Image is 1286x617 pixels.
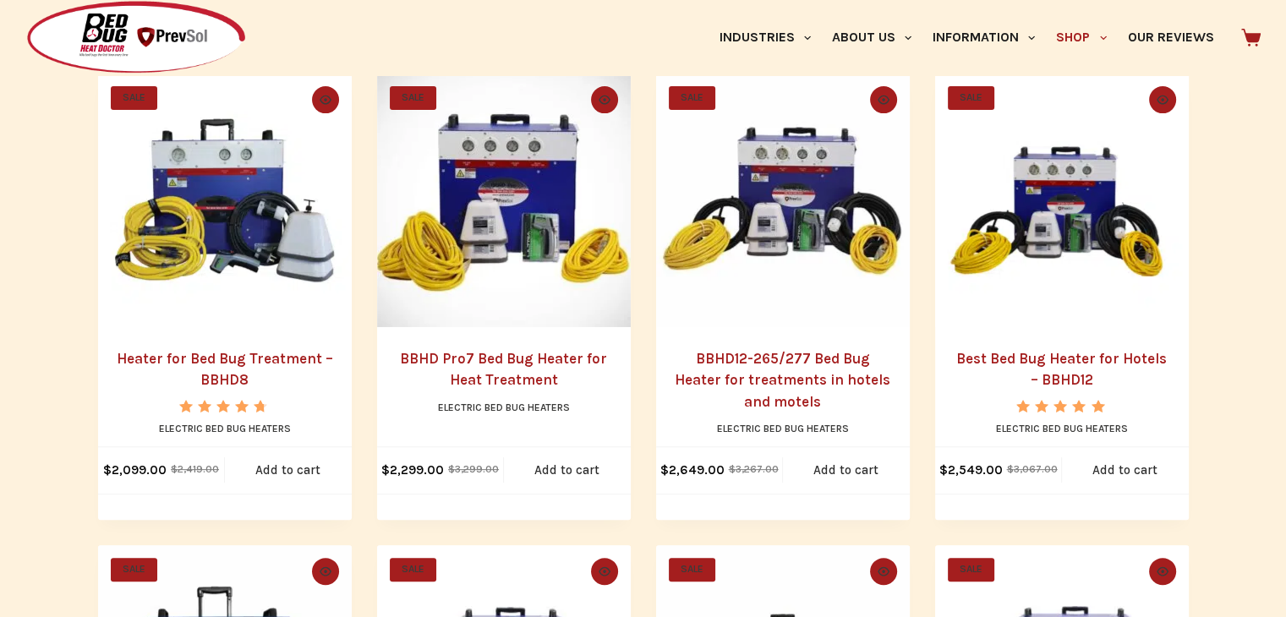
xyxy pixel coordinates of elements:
[675,350,890,410] a: BBHD12-265/277 Bed Bug Heater for treatments in hotels and motels
[400,350,607,389] a: BBHD Pro7 Bed Bug Heater for Heat Treatment
[591,86,618,113] button: Quick view toggle
[448,463,455,475] span: $
[717,423,849,434] a: Electric Bed Bug Heaters
[669,558,715,582] span: SALE
[225,447,352,494] a: Add to cart: “Heater for Bed Bug Treatment - BBHD8”
[939,462,948,478] span: $
[117,350,333,389] a: Heater for Bed Bug Treatment – BBHD8
[660,462,725,478] bdi: 2,649.00
[111,558,157,582] span: SALE
[660,462,669,478] span: $
[438,401,570,413] a: Electric Bed Bug Heaters
[111,86,157,110] span: SALE
[171,463,178,475] span: $
[103,462,112,478] span: $
[159,423,291,434] a: Electric Bed Bug Heaters
[377,74,631,327] a: BBHD Pro7 Bed Bug Heater for Heat Treatment
[956,350,1167,389] a: Best Bed Bug Heater for Hotels – BBHD12
[504,447,631,494] a: Add to cart: “BBHD Pro7 Bed Bug Heater for Heat Treatment”
[591,558,618,585] button: Quick view toggle
[1007,463,1014,475] span: $
[948,86,994,110] span: SALE
[179,400,264,451] span: Rated out of 5
[448,463,499,475] bdi: 3,299.00
[312,558,339,585] button: Quick view toggle
[390,86,436,110] span: SALE
[729,463,736,475] span: $
[1062,447,1189,494] a: Add to cart: “Best Bed Bug Heater for Hotels - BBHD12”
[939,462,1003,478] bdi: 2,549.00
[381,462,444,478] bdi: 2,299.00
[381,462,390,478] span: $
[390,558,436,582] span: SALE
[312,86,339,113] button: Quick view toggle
[1149,86,1176,113] button: Quick view toggle
[870,558,897,585] button: Quick view toggle
[98,74,352,327] a: Heater for Bed Bug Treatment - BBHD8
[948,558,994,582] span: SALE
[996,423,1128,434] a: Electric Bed Bug Heaters
[1016,400,1107,451] span: Rated out of 5
[729,463,779,475] bdi: 3,267.00
[1016,400,1107,412] div: Rated 5.00 out of 5
[179,400,270,412] div: Rated 4.67 out of 5
[103,462,167,478] bdi: 2,099.00
[783,447,910,494] a: Add to cart: “BBHD12-265/277 Bed Bug Heater for treatments in hotels and motels”
[1149,558,1176,585] button: Quick view toggle
[171,463,219,475] bdi: 2,419.00
[870,86,897,113] button: Quick view toggle
[1007,463,1058,475] bdi: 3,067.00
[656,74,910,327] a: BBHD12-265/277 Bed Bug Heater for treatments in hotels and motels
[935,74,1189,327] a: Best Bed Bug Heater for Hotels - BBHD12
[669,86,715,110] span: SALE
